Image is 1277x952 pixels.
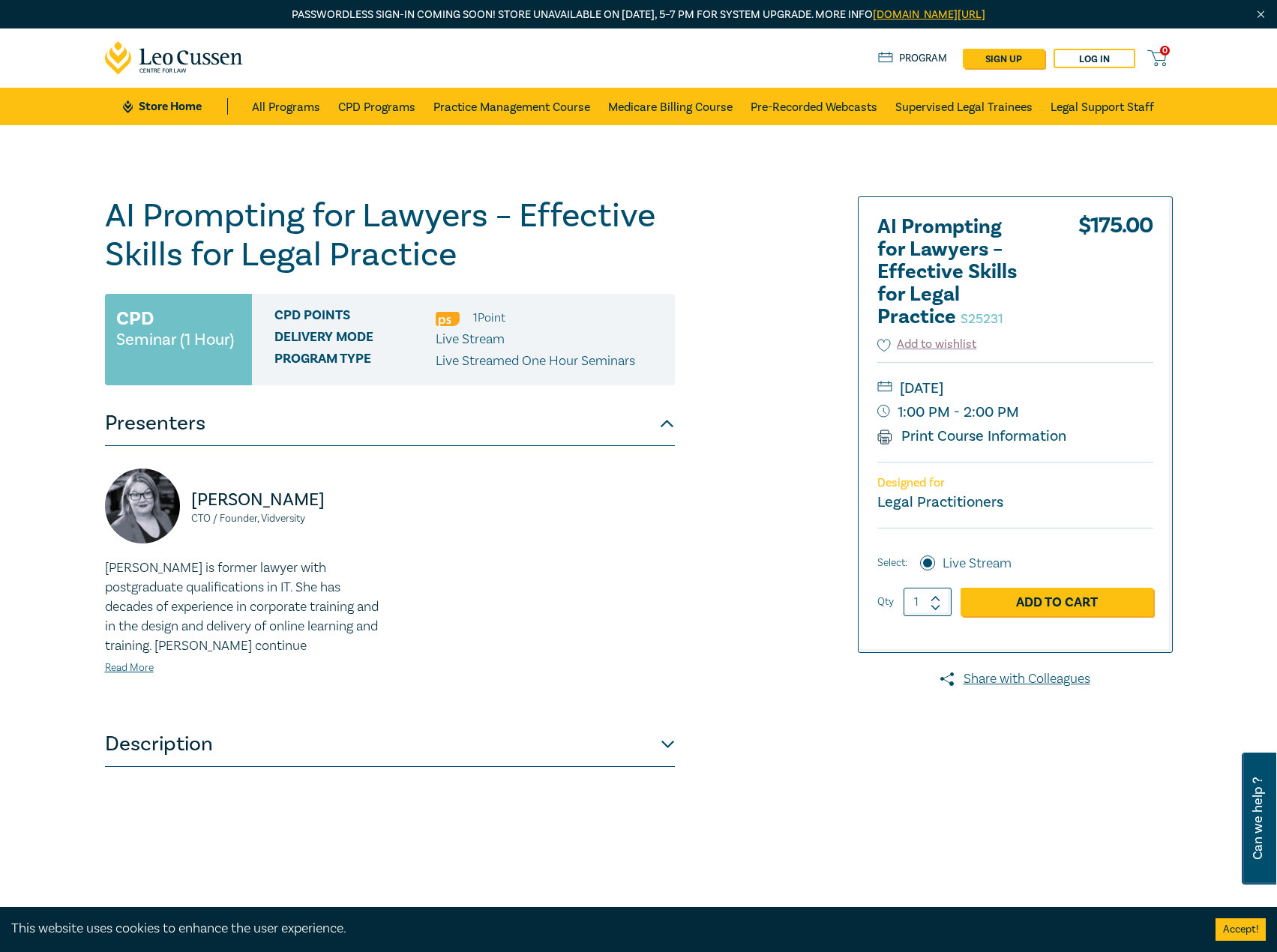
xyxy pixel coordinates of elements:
span: CPD Points [274,308,436,328]
p: Designed for [877,476,1153,490]
h3: CPD [116,305,154,332]
img: Professional Skills [436,312,460,326]
li: 1 Point [473,308,505,328]
p: Passwordless sign-in coming soon! Store unavailable on [DATE], 5–7 PM for system upgrade. More info [105,7,1173,23]
div: $ 175.00 [1078,216,1153,336]
a: Pre-Recorded Webcasts [751,88,877,125]
small: CTO / Founder, Vidversity [191,513,381,524]
a: Store Home [123,98,227,115]
p: [PERSON_NAME] [191,488,381,512]
a: Add to Cart [961,588,1153,616]
a: Practice Management Course [433,88,590,125]
a: Legal Support Staff [1051,88,1154,125]
small: 1:00 PM - 2:00 PM [877,400,1153,424]
a: Read More [105,661,154,675]
span: Can we help ? [1251,762,1265,876]
a: Supervised Legal Trainees [895,88,1033,125]
a: Medicare Billing Course [608,88,733,125]
button: Description [105,722,675,767]
span: Program type [274,352,436,371]
a: sign up [963,49,1045,68]
p: [PERSON_NAME] is former lawyer with postgraduate qualifications in IT. She has decades of experie... [105,558,381,656]
span: Select: [877,555,907,571]
small: S25231 [961,310,1003,328]
a: CPD Programs [338,88,415,125]
a: Log in [1054,49,1135,68]
label: Qty [877,594,894,610]
span: Delivery Mode [274,330,436,349]
a: All Programs [252,88,320,125]
a: Program [878,50,948,67]
input: 1 [904,588,952,616]
h1: AI Prompting for Lawyers – Effective Skills for Legal Practice [105,196,675,274]
button: Presenters [105,401,675,446]
a: [DOMAIN_NAME][URL] [873,7,985,22]
h2: AI Prompting for Lawyers – Effective Skills for Legal Practice [877,216,1042,328]
small: Seminar (1 Hour) [116,332,234,347]
label: Live Stream [943,554,1012,573]
a: Share with Colleagues [858,669,1173,689]
a: Print Course Information [877,427,1067,446]
small: Legal Practitioners [877,492,1003,512]
div: This website uses cookies to enhance the user experience. [11,919,1193,939]
small: [DATE] [877,376,1153,400]
button: Add to wishlist [877,336,977,353]
img: https://s3.ap-southeast-2.amazonaws.com/leo-cussen-store-production-content/Contacts/Natalie%20Wi... [105,469,180,543]
span: Live Stream [436,331,505,348]
p: Live Streamed One Hour Seminars [436,352,635,371]
button: Accept cookies [1216,918,1266,941]
span: 0 [1160,46,1170,55]
img: Close [1255,8,1267,21]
